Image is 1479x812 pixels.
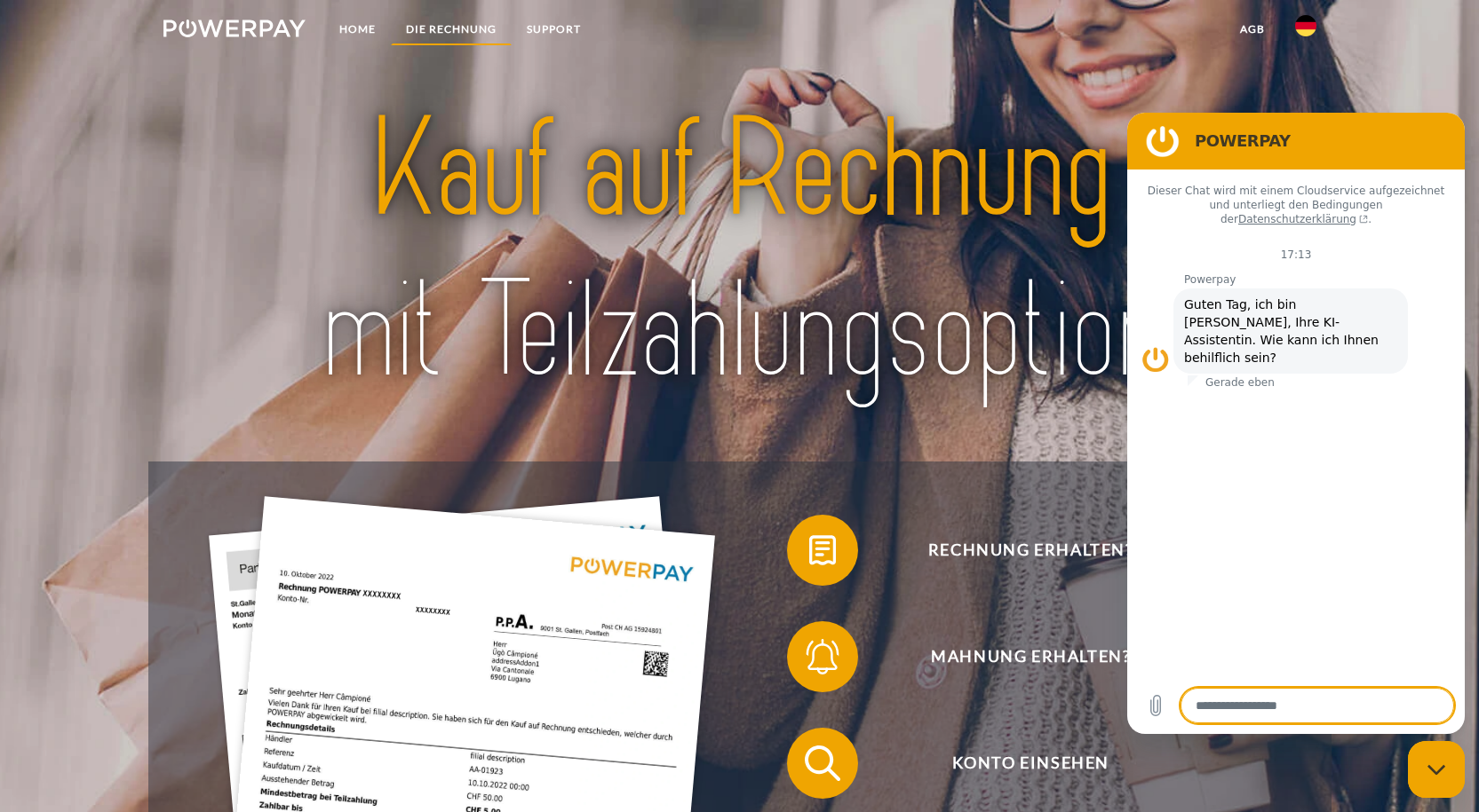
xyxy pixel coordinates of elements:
img: qb_bill.svg [800,528,845,572]
iframe: Schaltfläche zum Öffnen des Messaging-Fensters; Konversation läuft [1408,741,1465,798]
button: Mahnung erhalten? [787,621,1249,692]
a: agb [1225,13,1280,45]
button: Konto einsehen [787,728,1249,799]
img: title-powerpay_de.svg [220,82,1260,420]
img: logo-powerpay-white.svg [163,20,306,37]
a: Home [324,13,391,45]
button: Rechnung erhalten? [787,515,1249,586]
a: SUPPORT [512,13,596,45]
img: qb_bell.svg [800,635,845,679]
img: de [1295,15,1316,36]
a: DIE RECHNUNG [391,13,512,45]
span: Mahnung erhalten? [813,621,1248,692]
span: Konto einsehen [813,728,1248,799]
span: Rechnung erhalten? [813,515,1248,586]
img: qb_search.svg [800,741,845,785]
iframe: Messaging-Fenster [1127,113,1465,734]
